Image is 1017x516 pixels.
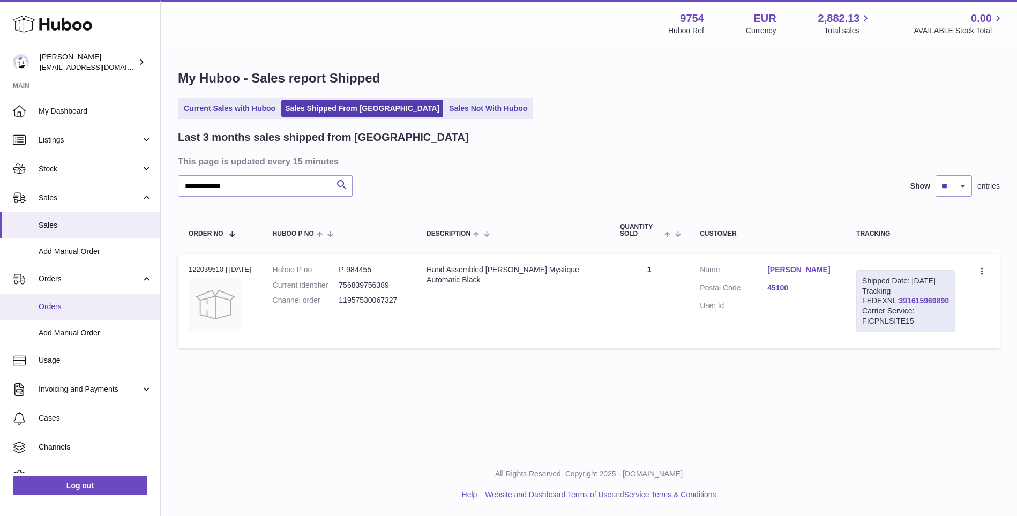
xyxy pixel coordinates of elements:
[445,100,531,117] a: Sales Not With Huboo
[862,276,949,286] div: Shipped Date: [DATE]
[856,230,955,237] div: Tracking
[39,328,152,338] span: Add Manual Order
[856,270,955,332] div: Tracking FEDEXNL:
[485,490,611,499] a: Website and Dashboard Terms of Use
[339,280,405,290] dd: 756839756389
[39,246,152,257] span: Add Manual Order
[39,220,152,230] span: Sales
[624,490,716,499] a: Service Terms & Conditions
[189,265,251,274] div: 122039510 | [DATE]
[39,471,152,481] span: Settings
[40,52,136,72] div: [PERSON_NAME]
[13,476,147,495] a: Log out
[273,230,314,237] span: Huboo P no
[700,283,767,296] dt: Postal Code
[178,70,1000,87] h1: My Huboo - Sales report Shipped
[746,26,776,36] div: Currency
[39,106,152,116] span: My Dashboard
[273,295,339,305] dt: Channel order
[818,11,860,26] span: 2,882.13
[700,230,835,237] div: Customer
[700,265,767,278] dt: Name
[753,11,776,26] strong: EUR
[39,355,152,365] span: Usage
[977,181,1000,191] span: entries
[39,302,152,312] span: Orders
[899,296,949,305] a: 391615969890
[620,223,662,237] span: Quantity Sold
[824,26,872,36] span: Total sales
[39,274,141,284] span: Orders
[427,230,470,237] span: Description
[39,384,141,394] span: Invoicing and Payments
[178,130,469,145] h2: Last 3 months sales shipped from [GEOGRAPHIC_DATA]
[862,306,949,326] div: Carrier Service: FICPNLSITE15
[180,100,279,117] a: Current Sales with Huboo
[339,295,405,305] dd: 11957530067327
[39,135,141,145] span: Listings
[273,265,339,275] dt: Huboo P no
[910,181,930,191] label: Show
[281,100,443,117] a: Sales Shipped From [GEOGRAPHIC_DATA]
[609,254,689,348] td: 1
[767,265,835,275] a: [PERSON_NAME]
[481,490,716,500] li: and
[971,11,992,26] span: 0.00
[273,280,339,290] dt: Current identifier
[680,11,704,26] strong: 9754
[914,11,1004,36] a: 0.00 AVAILABLE Stock Total
[39,193,141,203] span: Sales
[189,278,242,331] img: no-photo.jpg
[462,490,477,499] a: Help
[189,230,223,237] span: Order No
[13,54,29,70] img: info@fieldsluxury.london
[914,26,1004,36] span: AVAILABLE Stock Total
[700,301,767,311] dt: User Id
[668,26,704,36] div: Huboo Ref
[39,413,152,423] span: Cases
[818,11,872,36] a: 2,882.13 Total sales
[427,265,599,285] div: Hand Assembled [PERSON_NAME] Mystique Automatic Black
[169,469,1008,479] p: All Rights Reserved. Copyright 2025 - [DOMAIN_NAME]
[767,283,835,293] a: 45100
[39,442,152,452] span: Channels
[339,265,405,275] dd: P-984455
[40,63,158,71] span: [EMAIL_ADDRESS][DOMAIN_NAME]
[178,155,997,167] h3: This page is updated every 15 minutes
[39,164,141,174] span: Stock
